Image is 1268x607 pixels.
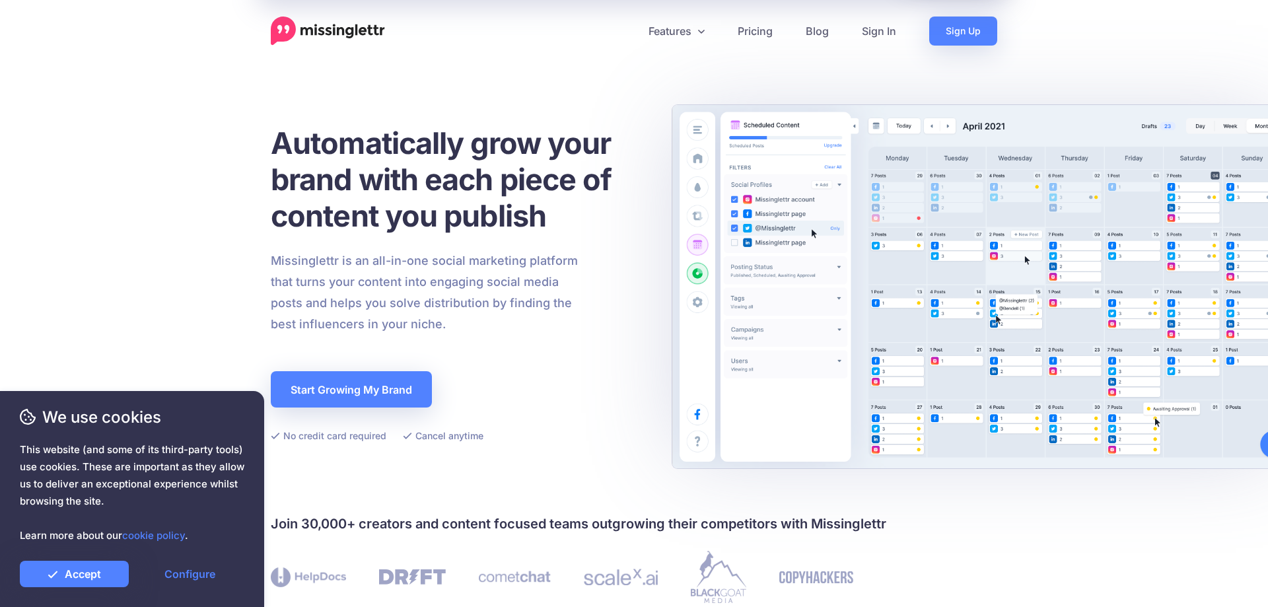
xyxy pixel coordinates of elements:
a: Start Growing My Brand [271,371,432,408]
a: Sign In [845,17,913,46]
h1: Automatically grow your brand with each piece of content you publish [271,125,644,234]
p: Missinglettr is an all-in-one social marketing platform that turns your content into engaging soc... [271,250,579,335]
h4: Join 30,000+ creators and content focused teams outgrowing their competitors with Missinglettr [271,513,997,534]
li: Cancel anytime [403,427,483,444]
a: Features [632,17,721,46]
span: This website (and some of its third-party tools) use cookies. These are important as they allow u... [20,441,244,544]
span: We use cookies [20,406,244,429]
a: Blog [789,17,845,46]
a: cookie policy [122,529,185,542]
a: Sign Up [929,17,997,46]
a: Configure [135,561,244,587]
a: Accept [20,561,129,587]
li: No credit card required [271,427,386,444]
a: Home [271,17,385,46]
a: Pricing [721,17,789,46]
